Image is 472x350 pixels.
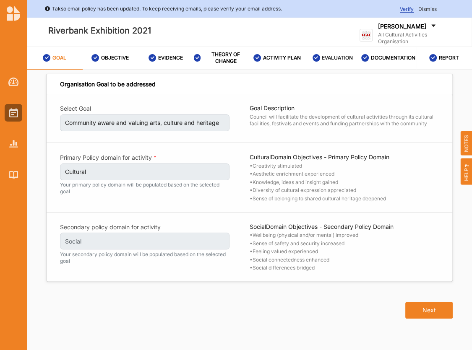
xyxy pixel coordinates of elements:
[405,302,453,319] button: Next
[158,54,183,61] label: EVIDENCE
[52,54,66,61] label: GOAL
[400,6,414,13] span: Verify
[263,54,301,61] label: ACTIVITY PLAN
[44,5,282,13] div: Takso email policy has been updated. To keep receiving emails, please verify your email address.
[203,51,249,65] label: THEORY OF CHANGE
[5,166,22,184] a: Library
[5,104,22,122] a: Activities
[101,54,129,61] label: OBJECTIVE
[8,78,19,86] img: Dashboard
[9,171,18,178] img: Library
[418,6,437,12] span: Dismiss
[371,54,415,61] label: DOCUMENTATION
[48,24,151,38] label: Riverbank Exhibition 2021
[360,29,373,42] img: logo
[322,54,353,61] label: EVALUATION
[438,54,459,61] label: REPORT
[60,80,156,88] div: Organisation Goal to be addressed
[9,140,18,147] img: Reports
[378,23,426,30] label: [PERSON_NAME]
[7,6,20,21] img: logo
[378,31,447,45] label: All Cultural Activities Organisation
[5,135,22,153] a: Reports
[9,108,18,117] img: Activities
[5,73,22,91] a: Dashboard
